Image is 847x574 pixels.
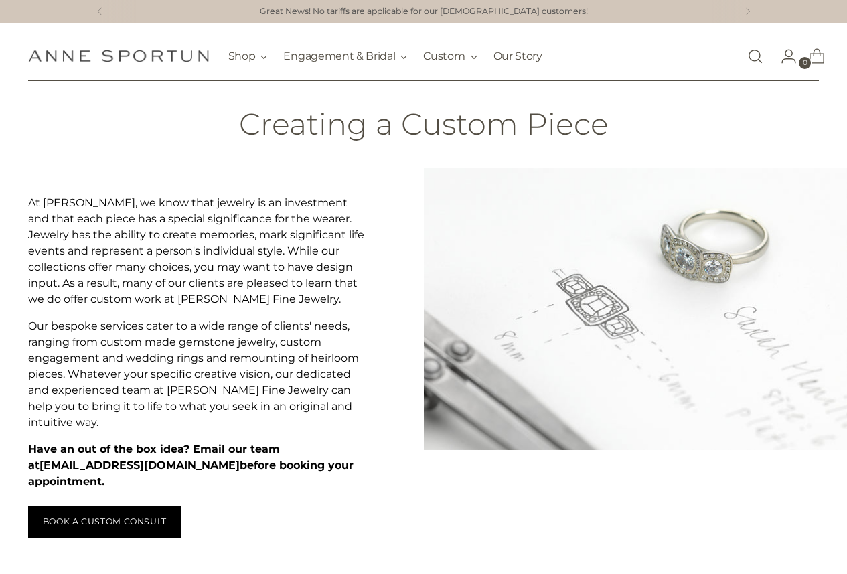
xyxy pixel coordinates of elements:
[799,57,811,69] span: 0
[283,42,407,71] button: Engagement & Bridal
[742,43,769,70] a: Open search modal
[28,506,181,538] a: BOOK A CUSTOM CONSULT
[260,5,588,18] a: Great News! No tariffs are applicable for our [DEMOGRAPHIC_DATA] customers!
[493,42,542,71] a: Our Story
[770,43,797,70] a: Go to the account page
[28,50,209,62] a: Anne Sportun Fine Jewellery
[28,459,354,488] strong: before booking your appointment.
[798,43,825,70] a: Open cart modal
[28,443,280,472] strong: Have an out of the box idea? Email our team at
[28,318,370,431] p: Our bespoke services cater to a wide range of clients' needs, ranging from custom made gemstone j...
[228,42,268,71] button: Shop
[423,42,477,71] button: Custom
[28,195,370,307] p: At [PERSON_NAME], we know that jewelry is an investment and that each piece has a special signifi...
[43,516,167,528] span: BOOK A CUSTOM CONSULT
[40,459,240,472] a: [EMAIL_ADDRESS][DOMAIN_NAME]
[189,108,658,141] h2: Creating a Custom Piece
